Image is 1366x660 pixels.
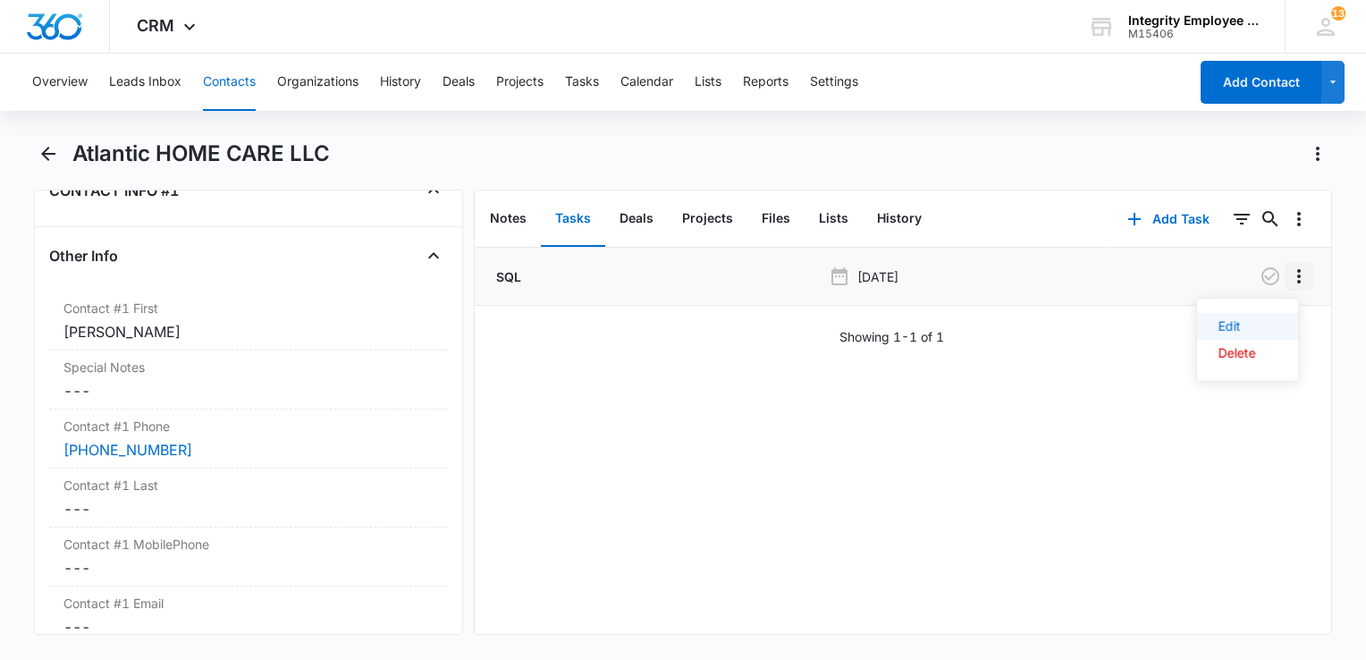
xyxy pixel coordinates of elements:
[63,380,434,402] dd: ---
[419,176,448,205] button: Close
[137,16,174,35] span: CRM
[203,54,256,111] button: Contacts
[63,417,434,436] label: Contact #1 Phone
[1331,6,1345,21] div: notifications count
[72,140,330,167] h1: Atlantic HOME CARE LLC
[49,180,179,201] h4: CONTACT INFO #1
[747,191,805,247] button: Files
[49,351,448,410] div: Special Notes---
[810,54,858,111] button: Settings
[541,191,605,247] button: Tasks
[1128,13,1259,28] div: account name
[419,241,448,270] button: Close
[63,321,434,343] div: [PERSON_NAME]
[49,410,448,469] div: Contact #1 Phone[PHONE_NUMBER]
[493,267,521,286] a: SQL
[1285,205,1313,233] button: Overflow Menu
[63,498,434,520] dd: ---
[1201,61,1321,104] button: Add Contact
[63,557,434,579] dd: ---
[620,54,673,111] button: Calendar
[1285,262,1313,291] button: Overflow Menu
[1256,205,1285,233] button: Search...
[695,54,721,111] button: Lists
[63,616,434,638] dd: ---
[63,476,434,495] label: Contact #1 Last
[49,245,118,267] h4: Other Info
[605,191,668,247] button: Deals
[277,54,358,111] button: Organizations
[805,191,863,247] button: Lists
[63,439,192,461] a: [PHONE_NUMBER]
[496,54,544,111] button: Projects
[839,327,944,346] p: Showing 1-1 of 1
[63,299,434,317] label: Contact #1 First
[380,54,421,111] button: History
[63,594,434,613] label: Contact #1 Email
[63,535,434,554] label: Contact #1 MobilePhone
[1227,205,1256,233] button: Filters
[34,140,62,168] button: Back
[109,54,181,111] button: Leads Inbox
[63,358,434,377] label: Special Notes
[49,469,448,528] div: Contact #1 Last---
[668,191,747,247] button: Projects
[49,587,448,646] div: Contact #1 Email---
[1331,6,1345,21] span: 13
[743,54,788,111] button: Reports
[863,191,936,247] button: History
[1303,140,1332,168] button: Actions
[565,54,599,111] button: Tasks
[49,292,448,351] div: Contact #1 First[PERSON_NAME]
[32,54,88,111] button: Overview
[1109,198,1227,241] button: Add Task
[857,267,898,286] p: [DATE]
[443,54,475,111] button: Deals
[476,191,541,247] button: Notes
[49,528,448,587] div: Contact #1 MobilePhone---
[1128,28,1259,40] div: account id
